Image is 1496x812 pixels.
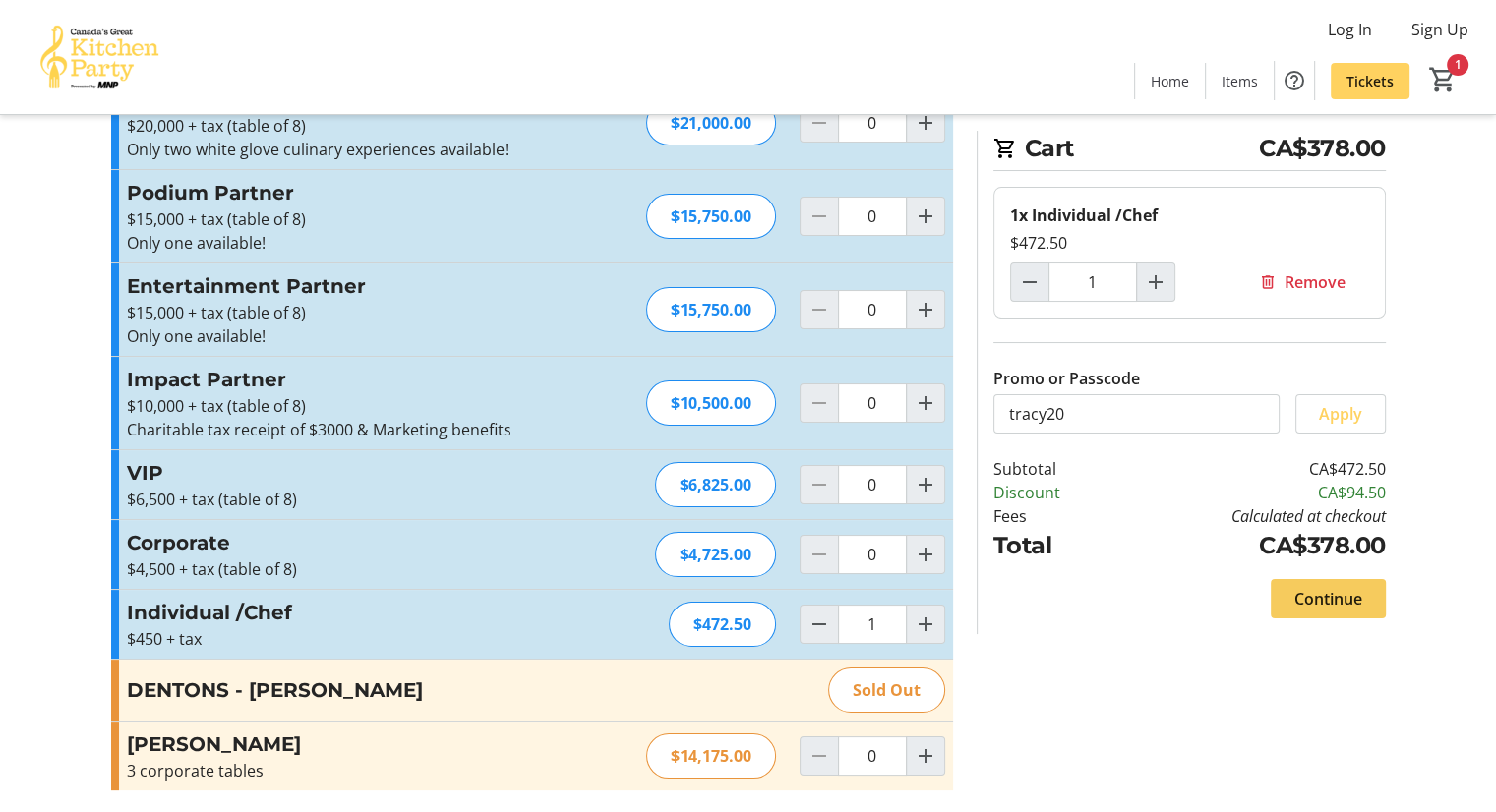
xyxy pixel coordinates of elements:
td: Discount [993,481,1112,504]
div: $472.50 [1010,231,1369,255]
td: Fees [993,504,1112,528]
input: Individual /Chef Quantity [1048,262,1137,302]
td: Subtotal [993,457,1112,481]
h3: VIP [127,458,557,488]
p: $450 + tax [127,627,557,651]
input: Entertainment Partner Quantity [838,290,907,329]
span: Log In [1328,18,1372,41]
div: $6,825.00 [655,462,776,507]
button: Increment by one [907,737,944,775]
button: Continue [1271,579,1386,618]
div: $10,500.00 [646,380,776,426]
span: CA$378.00 [1259,131,1386,166]
div: 1x Individual /Chef [1010,203,1369,227]
button: Cart [1425,62,1461,97]
span: Sign Up [1411,18,1468,41]
button: Increment by one [907,198,944,235]
h3: [PERSON_NAME] [127,729,557,759]
button: Log In [1312,14,1388,45]
td: Calculated at checkout [1111,504,1385,528]
button: Increment by one [907,466,944,503]
span: Items [1222,71,1258,91]
button: Increment by one [907,291,944,328]
div: $14,175.00 [646,733,776,779]
h3: Corporate [127,528,557,557]
td: CA$378.00 [1111,528,1385,563]
div: $472.50 [669,602,776,647]
p: $10,000 + tax (table of 8) [127,394,557,418]
td: Total [993,528,1112,563]
span: Apply [1319,402,1362,426]
button: Increment by one [907,536,944,573]
div: $21,000.00 [646,100,776,145]
button: Sign Up [1396,14,1484,45]
button: Help [1275,61,1314,100]
input: Individual /Chef Quantity [838,605,907,644]
input: Ray Redekopp Quantity [838,736,907,776]
p: $4,500 + tax (table of 8) [127,557,557,581]
a: Items [1206,63,1274,99]
h3: DENTONS - [PERSON_NAME] [127,675,557,705]
button: Increment by one [907,104,944,142]
input: Podium Partner Quantity [838,197,907,236]
div: $4,725.00 [655,532,776,577]
td: CA$472.50 [1111,457,1385,481]
input: Ultimate White Glove Experience Quantity [838,103,907,143]
p: Only one available! [127,231,557,255]
p: Only one available! [127,324,557,348]
input: Corporate Quantity [838,535,907,574]
button: Increment by one [1137,263,1174,301]
label: Promo or Passcode [993,367,1140,390]
p: $15,000 + tax (table of 8) [127,207,557,231]
button: Increment by one [907,384,944,422]
button: Apply [1295,394,1386,434]
button: Increment by one [907,606,944,643]
h3: Podium Partner [127,178,557,207]
input: VIP Quantity [838,465,907,504]
button: Remove [1235,262,1369,302]
span: Continue [1294,587,1362,610]
h2: Cart [993,131,1386,171]
p: Only two white glove culinary experiences available! [127,138,557,161]
a: Tickets [1331,63,1409,99]
button: Decrement by one [801,606,838,643]
span: Tickets [1346,71,1394,91]
p: Charitable tax receipt of $3000 & Marketing benefits [127,418,557,441]
p: $15,000 + tax (table of 8) [127,301,557,324]
button: Decrement by one [1011,263,1048,301]
td: CA$94.50 [1111,481,1385,504]
input: Enter promo or passcode [993,394,1280,434]
span: Home [1151,71,1189,91]
span: Remove [1285,270,1346,294]
h3: Individual /Chef [127,598,557,627]
div: 3 corporate tables [127,759,557,783]
img: Canada’s Great Kitchen Party's Logo [12,8,187,106]
input: Impact Partner Quantity [838,383,907,423]
a: Home [1135,63,1205,99]
div: $15,750.00 [646,287,776,332]
p: $20,000 + tax (table of 8) [127,114,557,138]
h3: Impact Partner [127,365,557,394]
p: $6,500 + tax (table of 8) [127,488,557,511]
h3: Entertainment Partner [127,271,557,301]
div: $15,750.00 [646,194,776,239]
div: Sold Out [828,667,945,713]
